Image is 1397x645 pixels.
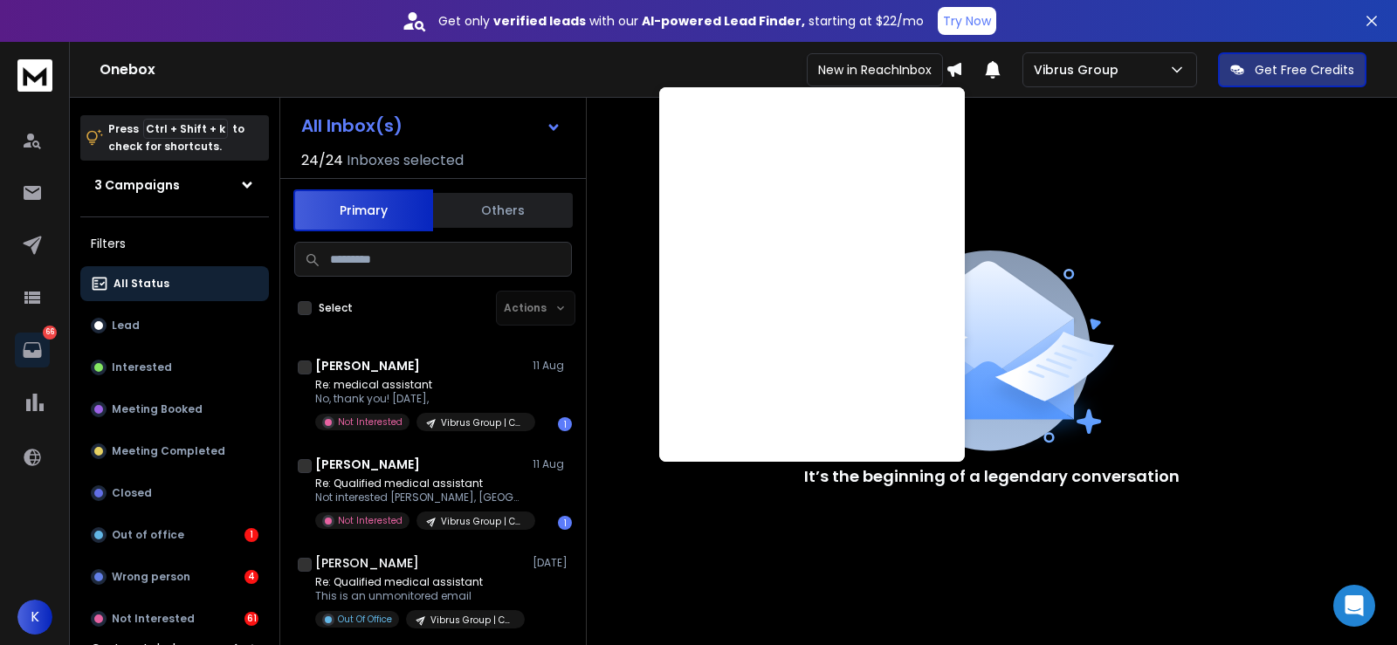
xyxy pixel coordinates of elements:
div: 61 [244,612,258,626]
button: Get Free Credits [1218,52,1366,87]
p: Get only with our starting at $22/mo [438,12,924,30]
button: K [17,600,52,635]
h3: Filters [80,231,269,256]
div: 1 [558,516,572,530]
img: logo [17,59,52,92]
h1: Onebox [100,59,946,80]
button: Meeting Completed [80,434,269,469]
p: Closed [112,486,152,500]
p: Out of office [112,528,184,542]
p: 11 Aug [533,359,572,373]
span: 24 / 24 [301,150,343,171]
p: Not Interested [112,612,195,626]
div: Open Intercom Messenger [1333,585,1375,627]
p: Vibrus Group | Currently Hiring | Medical assistant [430,614,514,627]
p: All Status [114,277,169,291]
p: Not interested [PERSON_NAME], [GEOGRAPHIC_DATA] [315,491,525,504]
h3: Inboxes selected [347,150,464,171]
p: Vibrus Group [1034,61,1125,79]
div: New in ReachInbox [807,53,943,86]
p: Meeting Booked [112,402,203,416]
h1: [PERSON_NAME] [315,456,420,473]
p: 11 Aug [533,457,572,471]
p: Re: Qualified medical assistant [315,575,525,589]
button: Try Now [938,7,996,35]
div: 4 [244,570,258,584]
button: Others [433,191,573,230]
a: 66 [15,333,50,367]
strong: verified leads [493,12,586,30]
button: All Status [80,266,269,301]
p: Vibrus Group | Currently Hiring | Medical assistant [441,416,525,429]
p: Meeting Completed [112,444,225,458]
button: Lead [80,308,269,343]
button: Out of office1 [80,518,269,552]
p: 66 [43,326,57,340]
button: All Inbox(s) [287,108,575,143]
p: Not Interested [338,415,403,429]
button: Interested [80,350,269,385]
button: Not Interested61 [80,601,269,636]
p: No, thank you! [DATE], [315,392,525,406]
p: Wrong person [112,570,190,584]
button: Primary [293,189,433,231]
button: Closed [80,476,269,511]
p: [DATE] [533,556,572,570]
p: Re: Qualified medical assistant [315,477,525,491]
span: Ctrl + Shift + k [143,119,228,139]
h1: [PERSON_NAME] [315,357,420,374]
p: Re: medical assistant [315,378,525,392]
div: 1 [244,528,258,542]
p: This is an unmonitored email [315,589,525,603]
p: Press to check for shortcuts. [108,120,244,155]
p: Out Of Office [338,613,392,626]
p: Interested [112,360,172,374]
p: Get Free Credits [1255,61,1354,79]
strong: AI-powered Lead Finder, [642,12,805,30]
p: Not Interested [338,514,403,527]
label: Select [319,301,353,315]
button: Wrong person4 [80,559,269,594]
div: 1 [558,417,572,431]
button: Meeting Booked [80,392,269,427]
h1: All Inbox(s) [301,117,403,134]
p: Try Now [943,12,991,30]
p: Vibrus Group | Currently Hiring | Medical assistant [441,515,525,528]
p: It’s the beginning of a legendary conversation [804,464,1180,489]
p: Lead [112,319,140,333]
h1: [PERSON_NAME] [315,554,419,572]
button: 3 Campaigns [80,168,269,202]
h1: 3 Campaigns [94,176,180,194]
